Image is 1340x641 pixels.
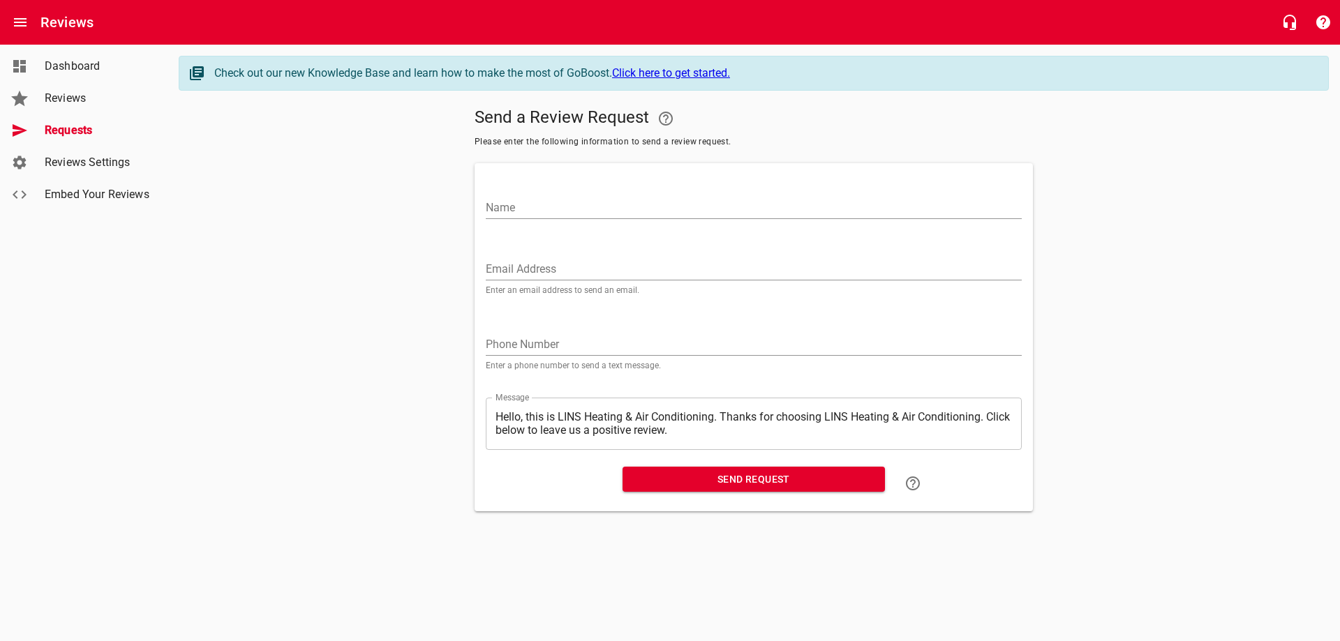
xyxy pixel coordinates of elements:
button: Send Request [623,467,885,492]
textarea: Hello, this is LINS Heating & Air Conditioning. Thanks for choosing LINS Heating & Air Conditioni... [496,410,1012,437]
h6: Reviews [40,11,94,33]
a: Learn how to "Send a Review Request" [896,467,930,500]
button: Live Chat [1273,6,1306,39]
span: Embed Your Reviews [45,186,151,203]
span: Reviews Settings [45,154,151,171]
a: Your Google or Facebook account must be connected to "Send a Review Request" [649,102,683,135]
p: Enter an email address to send an email. [486,286,1022,294]
span: Requests [45,122,151,139]
div: Check out our new Knowledge Base and learn how to make the most of GoBoost. [214,65,1314,82]
p: Enter a phone number to send a text message. [486,361,1022,370]
span: Reviews [45,90,151,107]
a: Click here to get started. [612,66,730,80]
h5: Send a Review Request [475,102,1033,135]
button: Open drawer [3,6,37,39]
span: Please enter the following information to send a review request. [475,135,1033,149]
button: Support Portal [1306,6,1340,39]
span: Dashboard [45,58,151,75]
span: Send Request [634,471,874,488]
